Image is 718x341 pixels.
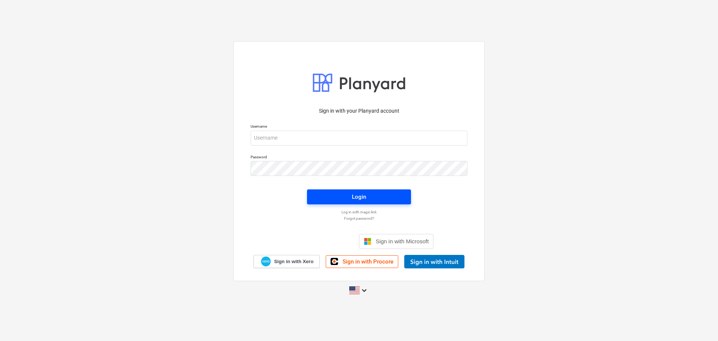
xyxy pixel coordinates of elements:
[247,210,471,214] a: Log in with magic link
[343,258,393,265] span: Sign in with Procore
[326,255,398,268] a: Sign in with Procore
[281,233,357,250] iframe: Sign in with Google Button
[247,216,471,221] a: Forgot password?
[352,192,366,202] div: Login
[251,131,467,146] input: Username
[681,305,718,341] iframe: Chat Widget
[360,286,369,295] i: keyboard_arrow_down
[254,255,320,268] a: Sign in with Xero
[364,238,371,245] img: Microsoft logo
[251,155,467,161] p: Password
[251,124,467,130] p: Username
[251,107,467,115] p: Sign in with your Planyard account
[376,238,429,244] span: Sign in with Microsoft
[307,189,411,204] button: Login
[261,256,271,267] img: Xero logo
[274,258,313,265] span: Sign in with Xero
